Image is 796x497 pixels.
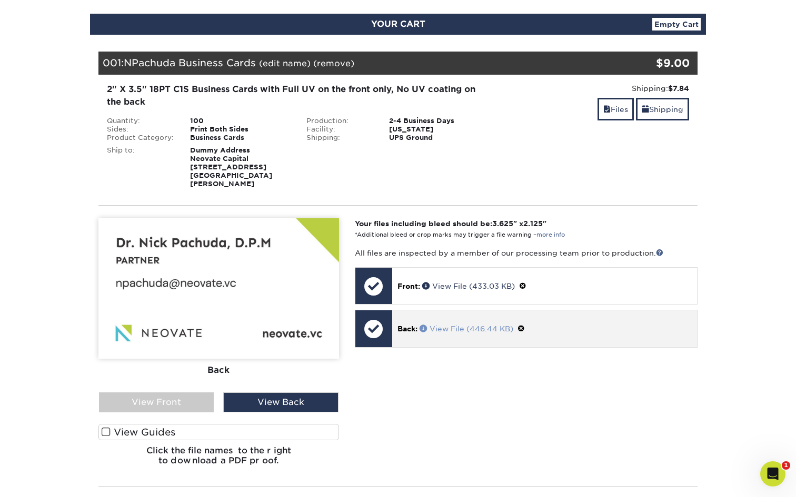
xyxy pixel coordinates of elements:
div: [US_STATE] [381,125,498,134]
span: 3.625 [492,219,513,228]
span: NPachuda Business Cards [124,57,256,68]
div: Production: [299,117,382,125]
div: 100 [182,117,299,125]
div: 2-4 Business Days [381,117,498,125]
div: Shipping: [299,134,382,142]
a: more info [536,231,565,238]
span: Back: [397,324,417,333]
a: (remove) [313,58,354,68]
div: 001: [98,52,598,75]
div: 2" X 3.5" 18PT C1S Business Cards with Full UV on the front only, No UV coating on the back [107,83,490,108]
small: *Additional bleed or crop marks may trigger a file warning – [355,231,565,238]
span: Front: [397,282,420,290]
span: 1 [782,461,790,470]
span: shipping [642,105,649,114]
a: (edit name) [259,58,311,68]
a: Shipping [636,98,689,120]
span: files [603,105,611,114]
div: View Back [223,392,338,412]
a: Empty Cart [652,18,701,31]
div: Print Both Sides [182,125,299,134]
a: View File (433.03 KB) [422,282,515,290]
div: Quantity: [99,117,182,125]
strong: Dummy Address Neovate Capital [STREET_ADDRESS] [GEOGRAPHIC_DATA][PERSON_NAME] [190,146,272,188]
div: Back [98,359,339,382]
div: Facility: [299,125,382,134]
p: All files are inspected by a member of our processing team prior to production. [355,248,698,258]
h6: Click the file names to the right to download a PDF proof. [98,445,339,474]
iframe: Google Customer Reviews [3,465,89,493]
a: Files [598,98,634,120]
iframe: Intercom live chat [760,461,785,486]
strong: Your files including bleed should be: " x " [355,219,546,228]
strong: $7.84 [668,84,689,93]
div: Business Cards [182,134,299,142]
div: Shipping: [505,83,689,94]
span: YOUR CART [371,19,425,29]
div: Ship to: [99,146,182,188]
div: $9.00 [598,55,690,71]
div: UPS Ground [381,134,498,142]
div: Product Category: [99,134,182,142]
label: View Guides [98,424,339,440]
div: View Front [99,392,214,412]
div: Sides: [99,125,182,134]
a: View File (446.44 KB) [420,324,513,333]
span: 2.125 [523,219,543,228]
